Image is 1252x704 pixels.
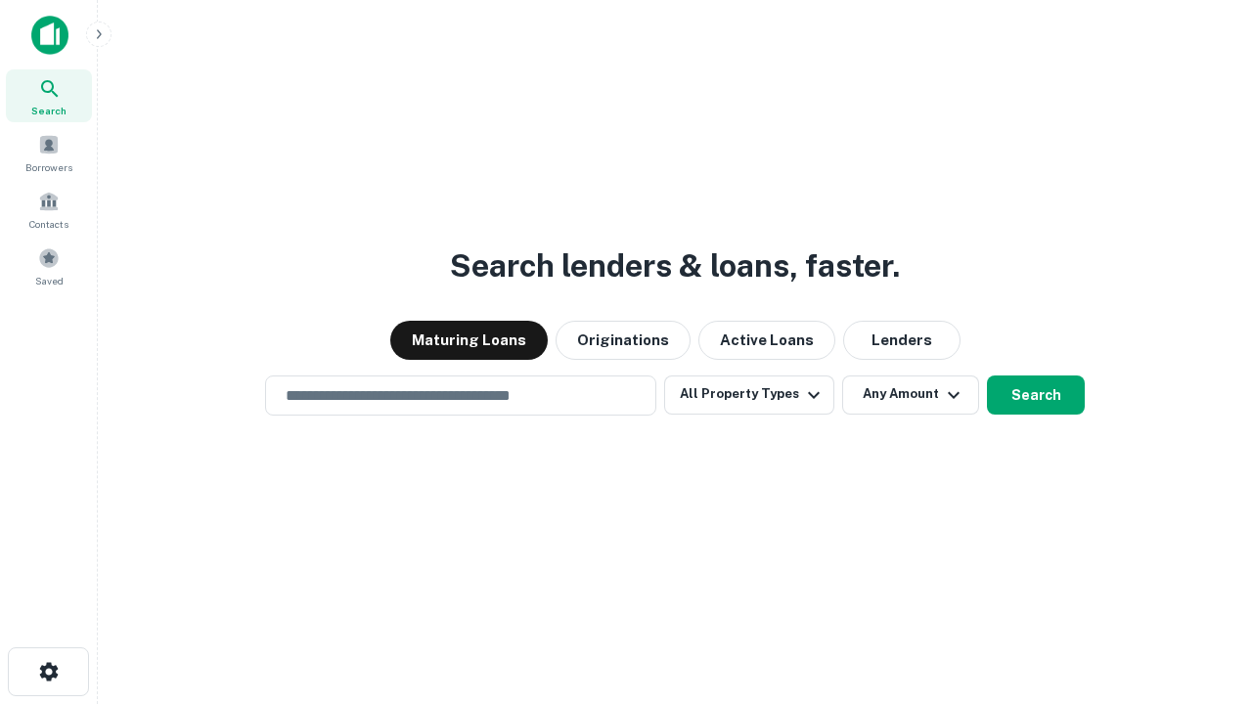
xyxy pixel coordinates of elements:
[6,240,92,292] a: Saved
[35,273,64,288] span: Saved
[6,126,92,179] a: Borrowers
[664,375,834,415] button: All Property Types
[29,216,68,232] span: Contacts
[987,375,1085,415] button: Search
[31,103,67,118] span: Search
[842,375,979,415] button: Any Amount
[390,321,548,360] button: Maturing Loans
[556,321,691,360] button: Originations
[450,242,900,289] h3: Search lenders & loans, faster.
[843,321,961,360] button: Lenders
[698,321,835,360] button: Active Loans
[1154,548,1252,641] iframe: Chat Widget
[25,159,72,175] span: Borrowers
[6,183,92,236] a: Contacts
[31,16,68,55] img: capitalize-icon.png
[6,69,92,122] a: Search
